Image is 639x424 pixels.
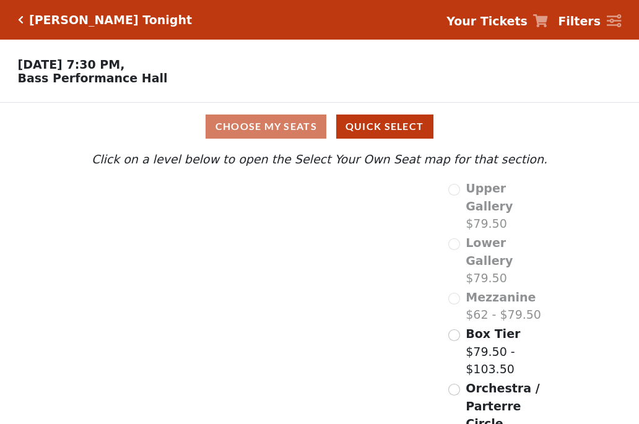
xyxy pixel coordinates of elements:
[336,115,433,139] button: Quick Select
[89,150,550,168] p: Click on a level below to open the Select Your Own Seat map for that section.
[558,14,601,28] strong: Filters
[466,288,541,324] label: $62 - $79.50
[466,327,520,340] span: Box Tier
[466,181,513,213] span: Upper Gallery
[446,12,548,30] a: Your Tickets
[466,234,550,287] label: $79.50
[466,236,513,267] span: Lower Gallery
[29,13,192,27] h5: [PERSON_NAME] Tonight
[558,12,621,30] a: Filters
[446,14,528,28] strong: Your Tickets
[18,15,24,24] a: Click here to go back to filters
[466,325,550,378] label: $79.50 - $103.50
[160,214,310,261] path: Lower Gallery - Seats Available: 0
[227,303,370,389] path: Orchestra / Parterre Circle - Seats Available: 562
[466,290,536,304] span: Mezzanine
[149,186,290,220] path: Upper Gallery - Seats Available: 0
[466,180,550,233] label: $79.50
